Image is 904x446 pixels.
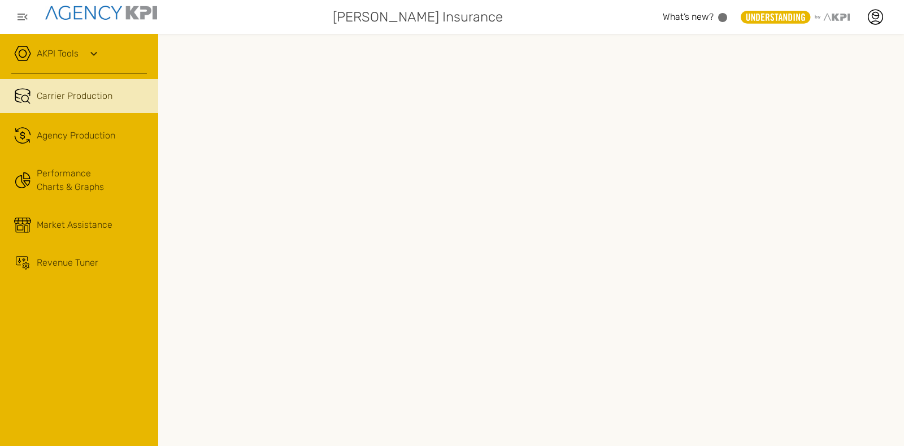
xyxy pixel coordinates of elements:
span: Agency Production [37,129,115,142]
span: Market Assistance [37,218,112,232]
span: [PERSON_NAME] Insurance [333,7,503,27]
img: agencykpi-logo-550x69-2d9e3fa8.png [45,6,157,20]
span: Revenue Tuner [37,256,98,270]
span: Carrier Production [37,89,112,103]
span: What’s new? [663,11,714,22]
a: AKPI Tools [37,47,79,60]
